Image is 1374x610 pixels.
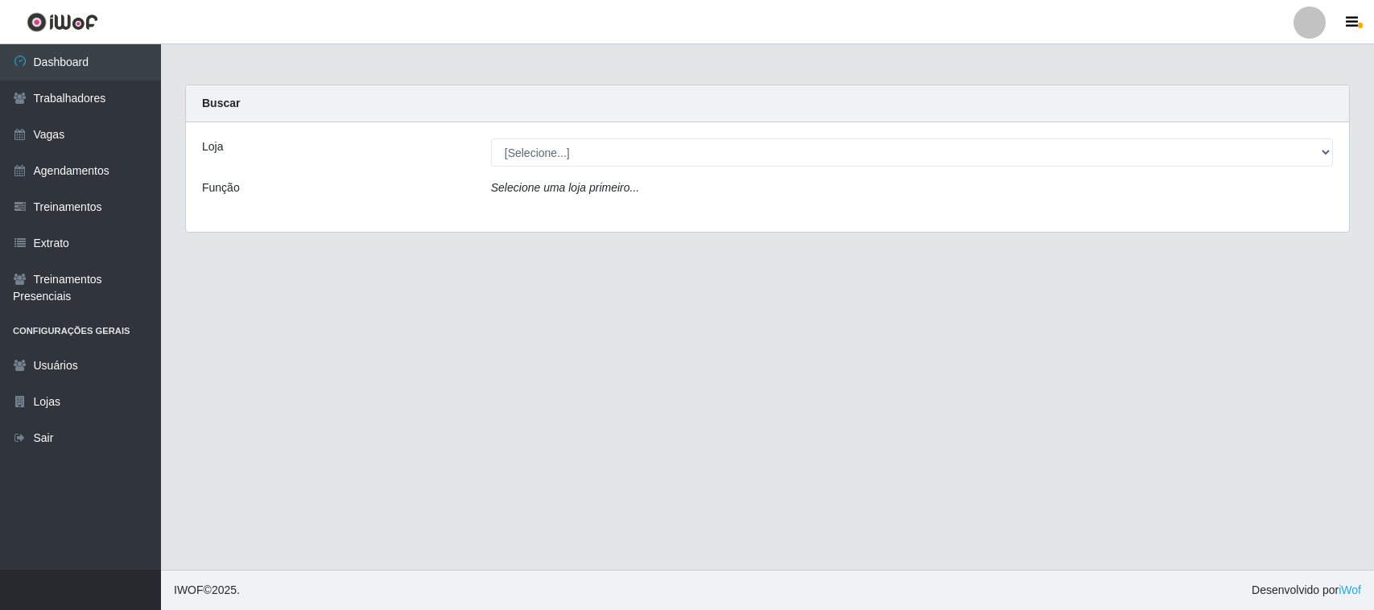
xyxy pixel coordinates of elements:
[202,179,240,196] label: Função
[174,582,240,599] span: © 2025 .
[1252,582,1361,599] span: Desenvolvido por
[202,138,223,155] label: Loja
[1339,583,1361,596] a: iWof
[491,181,639,194] i: Selecione uma loja primeiro...
[174,583,204,596] span: IWOF
[27,12,98,32] img: CoreUI Logo
[202,97,240,109] strong: Buscar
